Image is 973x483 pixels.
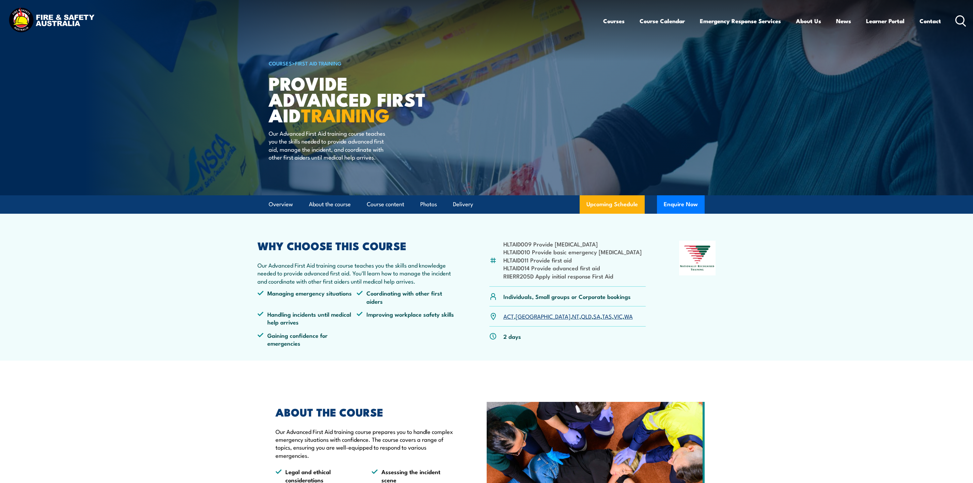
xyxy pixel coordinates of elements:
[593,312,600,320] a: SA
[257,331,357,347] li: Gaining confidence for emergencies
[700,12,781,30] a: Emergency Response Services
[679,241,716,275] img: Nationally Recognised Training logo.
[503,312,633,320] p: , , , , , , ,
[503,240,642,248] li: HLTAID009 Provide [MEDICAL_DATA]
[920,12,941,30] a: Contact
[503,312,514,320] a: ACT
[836,12,851,30] a: News
[580,195,645,214] a: Upcoming Schedule
[276,407,455,417] h2: ABOUT THE COURSE
[503,256,642,264] li: HLTAID011 Provide first aid
[640,12,685,30] a: Course Calendar
[257,310,357,326] li: Handling incidents until medical help arrives
[503,272,642,280] li: RIIERR205D Apply initial response First Aid
[503,264,642,272] li: HLTAID014 Provide advanced first aid
[503,332,521,340] p: 2 days
[357,289,456,305] li: Coordinating with other first aiders
[503,292,631,300] p: Individuals, Small groups or Corporate bookings
[624,312,633,320] a: WA
[866,12,905,30] a: Learner Portal
[269,59,292,67] a: COURSES
[269,59,437,67] h6: >
[269,129,393,161] p: Our Advanced First Aid training course teaches you the skills needed to provide advanced first ai...
[367,195,404,213] a: Course content
[257,289,357,305] li: Managing emergency situations
[269,75,437,123] h1: Provide Advanced First Aid
[602,312,612,320] a: TAS
[257,261,456,285] p: Our Advanced First Aid training course teaches you the skills and knowledge needed to provide adv...
[572,312,579,320] a: NT
[276,427,455,459] p: Our Advanced First Aid training course prepares you to handle complex emergency situations with c...
[257,241,456,250] h2: WHY CHOOSE THIS COURSE
[503,248,642,256] li: HLTAID010 Provide basic emergency [MEDICAL_DATA]
[301,100,390,129] strong: TRAINING
[581,312,592,320] a: QLD
[614,312,623,320] a: VIC
[295,59,342,67] a: First Aid Training
[657,195,705,214] button: Enquire Now
[309,195,351,213] a: About the course
[796,12,821,30] a: About Us
[603,12,625,30] a: Courses
[357,310,456,326] li: Improving workplace safety skills
[453,195,473,213] a: Delivery
[516,312,570,320] a: [GEOGRAPHIC_DATA]
[269,195,293,213] a: Overview
[420,195,437,213] a: Photos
